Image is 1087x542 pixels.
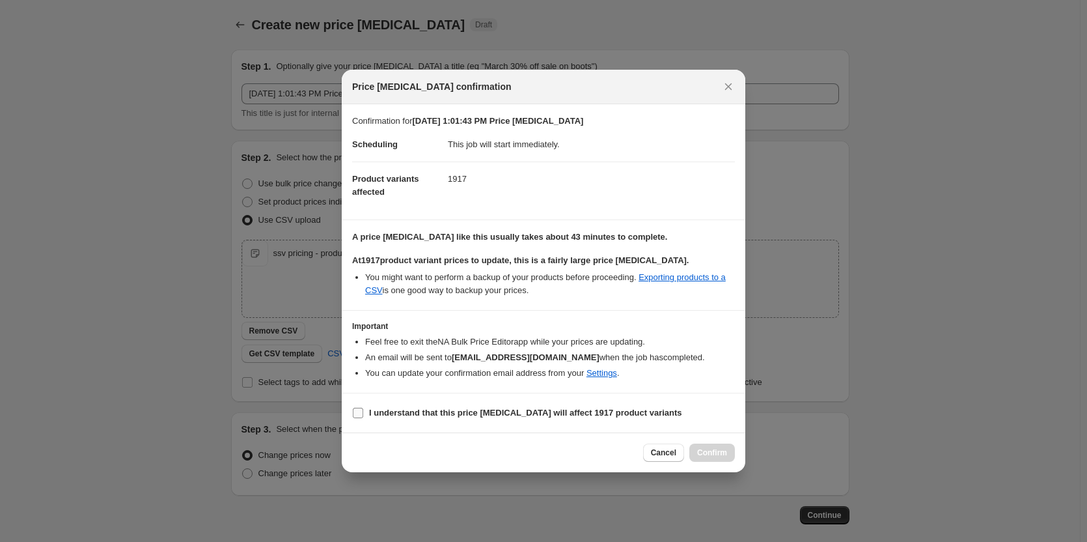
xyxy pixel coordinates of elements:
[365,367,735,380] li: You can update your confirmation email address from your .
[352,139,398,149] span: Scheduling
[352,232,667,242] b: A price [MEDICAL_DATA] like this usually takes about 43 minutes to complete.
[352,115,735,128] p: Confirmation for
[352,80,512,93] span: Price [MEDICAL_DATA] confirmation
[365,351,735,364] li: An email will be sent to when the job has completed .
[352,321,735,332] h3: Important
[719,78,737,96] button: Close
[365,335,735,349] li: Feel free to exit the NA Bulk Price Editor app while your prices are updating.
[448,128,735,162] dd: This job will start immediately.
[365,271,735,297] li: You might want to perform a backup of your products before proceeding. is one good way to backup ...
[412,116,583,126] b: [DATE] 1:01:43 PM Price [MEDICAL_DATA]
[352,255,689,265] b: At 1917 product variant prices to update, this is a fairly large price [MEDICAL_DATA].
[452,352,599,362] b: [EMAIL_ADDRESS][DOMAIN_NAME]
[643,444,684,462] button: Cancel
[369,408,682,418] b: I understand that this price [MEDICAL_DATA] will affect 1917 product variants
[651,448,676,458] span: Cancel
[448,162,735,196] dd: 1917
[365,272,726,295] a: Exporting products to a CSV
[352,174,419,197] span: Product variants affected
[586,368,617,378] a: Settings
